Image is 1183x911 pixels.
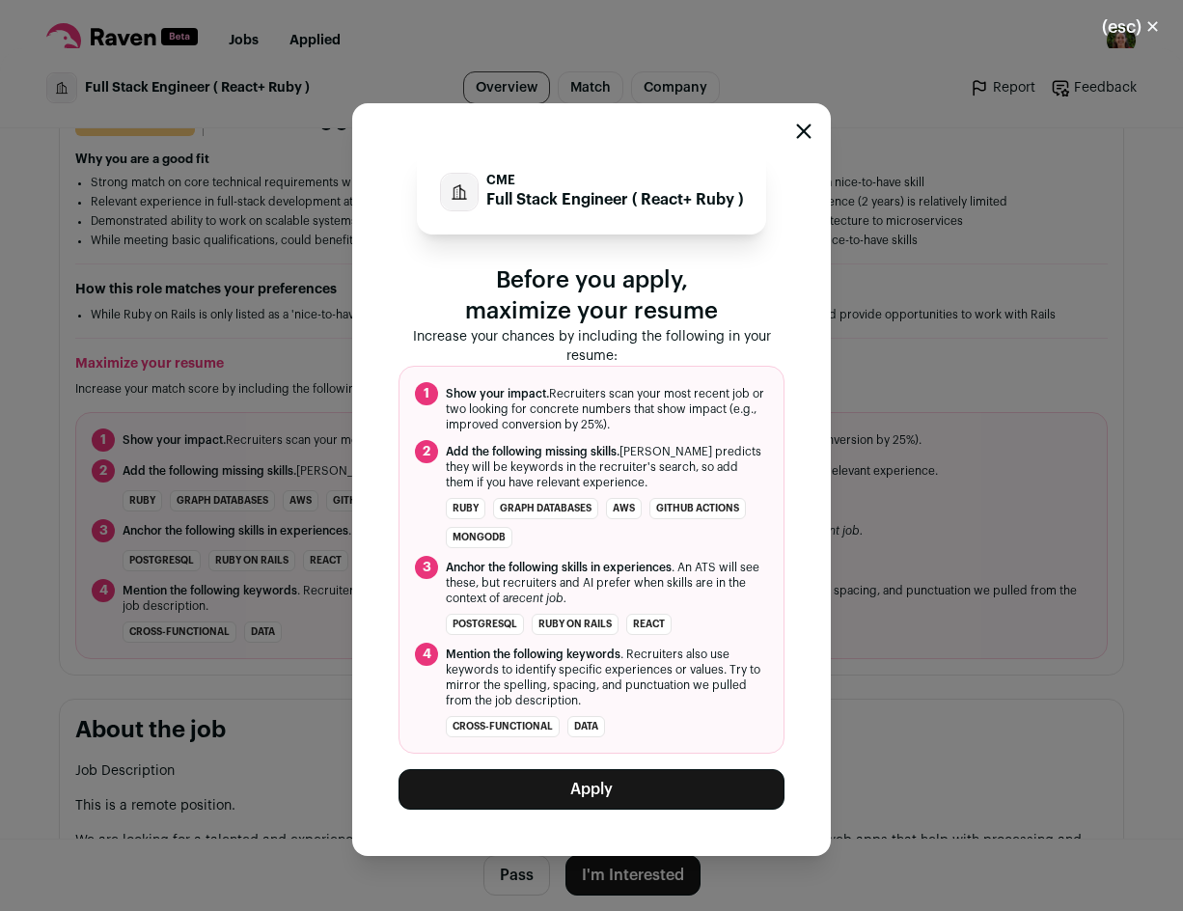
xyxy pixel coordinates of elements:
span: Add the following missing skills. [446,446,619,457]
p: CME [486,173,743,188]
button: Close modal [796,124,812,139]
span: Show your impact. [446,388,549,400]
span: 1 [415,382,438,405]
p: Increase your chances by including the following in your resume: [399,327,784,366]
li: Ruby on Rails [532,614,619,635]
li: MongoDB [446,527,512,548]
button: Apply [399,769,784,810]
span: Recruiters scan your most recent job or two looking for concrete numbers that show impact (e.g., ... [446,386,768,432]
li: GitHub Actions [649,498,746,519]
li: Ruby [446,498,485,519]
img: company-logo-placeholder-414d4e2ec0e2ddebbe968bf319fdfe5acfe0c9b87f798d344e800bc9a89632a0.png [441,174,478,210]
li: PostgreSQL [446,614,524,635]
li: Graph Databases [493,498,598,519]
span: Anchor the following skills in experiences [446,562,672,573]
li: React [626,614,672,635]
span: [PERSON_NAME] predicts they will be keywords in the recruiter's search, so add them if you have r... [446,444,768,490]
li: AWS [606,498,642,519]
i: recent job. [509,593,566,604]
li: cross-functional [446,716,560,737]
span: . Recruiters also use keywords to identify specific experiences or values. Try to mirror the spel... [446,647,768,708]
p: Full Stack Engineer ( React+ Ruby ) [486,188,743,211]
span: 4 [415,643,438,666]
span: . An ATS will see these, but recruiters and AI prefer when skills are in the context of a [446,560,768,606]
span: 3 [415,556,438,579]
button: Close modal [1079,6,1183,48]
span: 2 [415,440,438,463]
li: data [567,716,605,737]
span: Mention the following keywords [446,649,620,660]
p: Before you apply, maximize your resume [399,265,784,327]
